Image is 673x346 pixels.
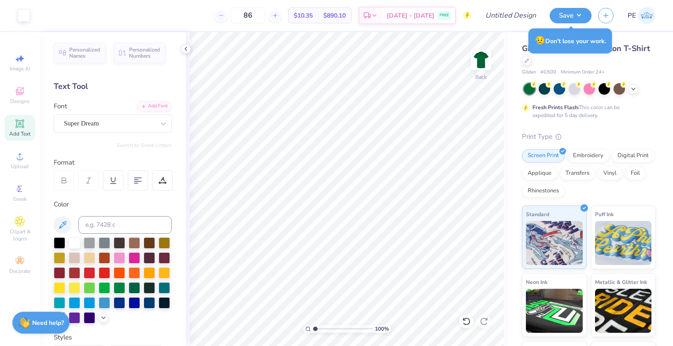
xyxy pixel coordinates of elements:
[11,163,29,170] span: Upload
[129,47,160,59] span: Personalized Numbers
[522,43,650,54] span: Gildan Adult Heavy Cotton T-Shirt
[323,11,346,20] span: $890.10
[10,98,30,105] span: Designs
[522,149,565,162] div: Screen Print
[13,195,27,202] span: Greek
[522,167,557,180] div: Applique
[628,11,636,21] span: PE
[9,130,30,137] span: Add Text
[526,277,547,287] span: Neon Ink
[561,69,605,76] span: Minimum Order: 24 +
[550,8,592,23] button: Save
[638,7,655,24] img: Paige Edwards
[54,332,172,342] div: Styles
[9,268,30,275] span: Decorate
[231,7,265,23] input: – –
[10,65,30,72] span: Image AI
[69,47,100,59] span: Personalized Names
[522,69,536,76] span: Gildan
[625,167,646,180] div: Foil
[567,149,609,162] div: Embroidery
[612,149,655,162] div: Digital Print
[526,221,583,265] img: Standard
[522,132,655,142] div: Print Type
[532,104,579,111] strong: Fresh Prints Flash:
[526,289,583,333] img: Neon Ink
[294,11,313,20] span: $10.35
[54,199,172,210] div: Color
[4,228,35,242] span: Clipart & logos
[560,167,595,180] div: Transfers
[522,184,565,198] div: Rhinestones
[535,35,545,46] span: 😥
[54,158,173,168] div: Format
[475,73,487,81] div: Back
[54,101,67,111] label: Font
[54,81,172,92] div: Text Tool
[478,7,543,24] input: Untitled Design
[117,142,172,149] button: Switch to Greek Letters
[540,69,556,76] span: # G500
[595,210,614,219] span: Puff Ink
[595,289,652,333] img: Metallic & Glitter Ink
[375,325,389,333] span: 100 %
[529,28,612,53] div: Don’t lose your work.
[137,101,172,111] div: Add Font
[595,221,652,265] img: Puff Ink
[526,210,549,219] span: Standard
[595,277,647,287] span: Metallic & Glitter Ink
[472,51,490,69] img: Back
[32,319,64,327] strong: Need help?
[387,11,434,20] span: [DATE] - [DATE]
[628,7,655,24] a: PE
[440,12,449,18] span: FREE
[78,216,172,234] input: e.g. 7428 c
[598,167,622,180] div: Vinyl
[532,103,641,119] div: This color can be expedited for 5 day delivery.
